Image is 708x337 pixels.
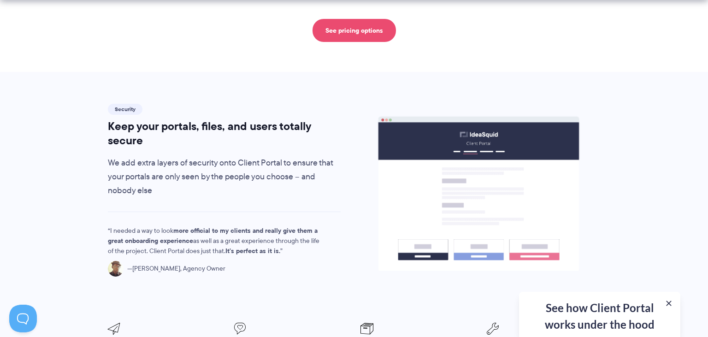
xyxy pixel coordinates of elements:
p: I needed a way to look as well as a great experience through the life of the project. Client Port... [108,226,324,256]
iframe: Toggle Customer Support [9,305,37,332]
p: We add extra layers of security onto Client Portal to ensure that your portals are only seen by t... [108,156,341,198]
strong: more official to my clients and really give them a great onboarding experience [108,225,318,246]
span: [PERSON_NAME], Agency Owner [127,264,225,274]
h2: Keep your portals, files, and users totally secure [108,119,341,147]
span: Security [108,104,142,115]
strong: It's perfect as it is. [225,246,280,256]
a: See pricing options [313,19,396,42]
